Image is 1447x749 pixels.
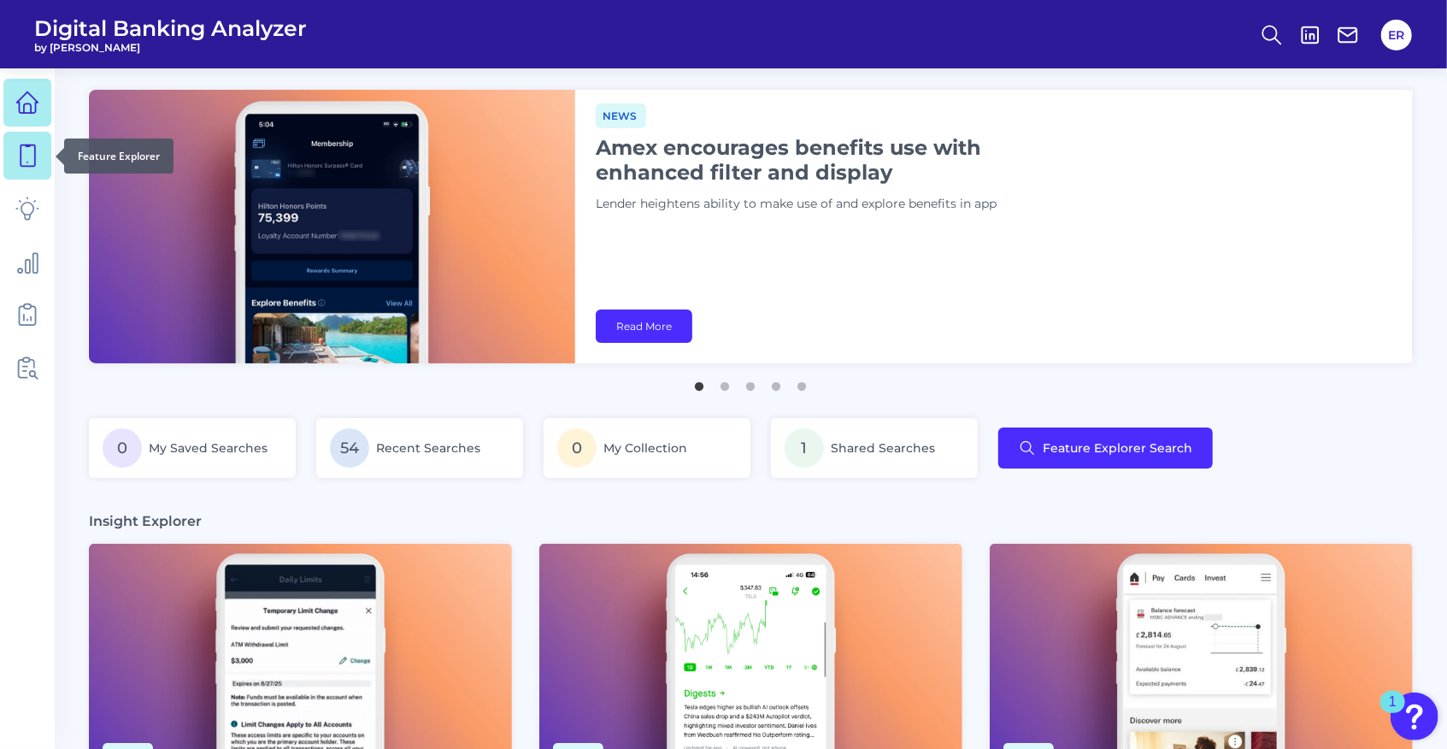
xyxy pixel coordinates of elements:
span: 54 [330,428,369,468]
h1: Amex encourages benefits use with enhanced filter and display [596,135,1023,185]
button: 2 [717,374,734,391]
span: News [596,103,646,128]
h3: Insight Explorer [89,512,202,530]
span: by [PERSON_NAME] [34,41,307,54]
button: 1 [691,374,709,391]
span: Shared Searches [831,440,935,456]
a: 1Shared Searches [771,418,978,478]
a: 54Recent Searches [316,418,523,478]
span: 0 [103,428,142,468]
button: Feature Explorer Search [998,428,1213,469]
a: Read More [596,310,692,343]
button: ER [1381,20,1412,50]
div: 1 [1389,702,1397,724]
a: 0My Collection [544,418,750,478]
span: 1 [785,428,824,468]
span: Digital Banking Analyzer [34,15,307,41]
span: 0 [557,428,597,468]
div: Feature Explorer [64,139,174,174]
a: 0My Saved Searches [89,418,296,478]
a: News [596,107,646,123]
button: Open Resource Center, 1 new notification [1391,693,1438,740]
button: 3 [743,374,760,391]
p: Lender heightens ability to make use of and explore benefits in app [596,195,1023,214]
button: 5 [794,374,811,391]
span: Recent Searches [376,440,480,456]
span: Feature Explorer Search [1043,441,1192,455]
span: My Saved Searches [149,440,268,456]
img: bannerImg [89,90,575,363]
span: My Collection [603,440,687,456]
button: 4 [768,374,785,391]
